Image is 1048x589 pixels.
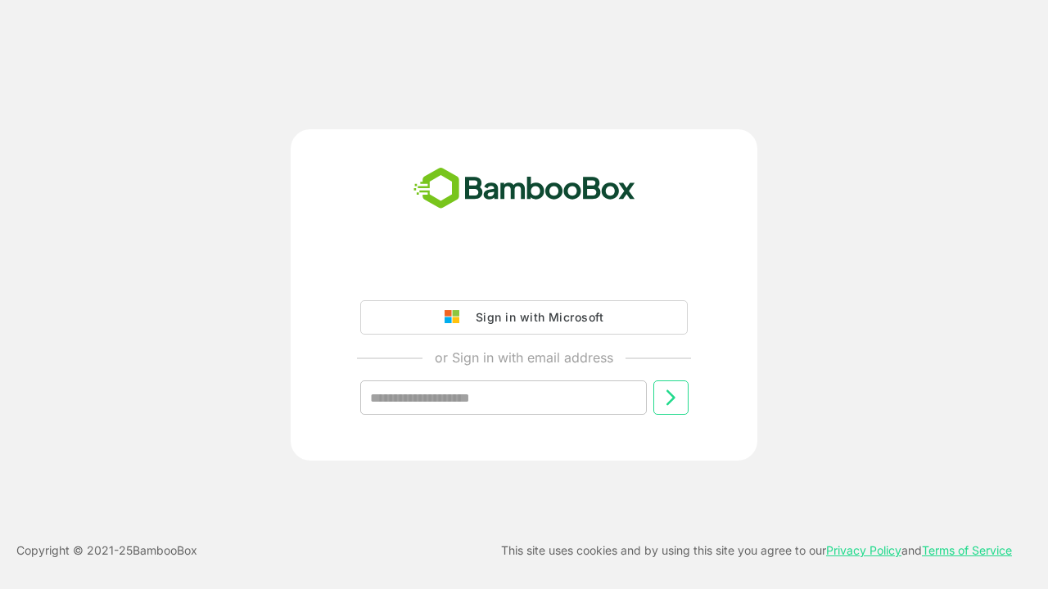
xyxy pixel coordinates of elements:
p: or Sign in with email address [435,348,613,367]
a: Privacy Policy [826,543,901,557]
p: This site uses cookies and by using this site you agree to our and [501,541,1012,560]
p: Copyright © 2021- 25 BambooBox [16,541,197,560]
button: Sign in with Microsoft [360,300,688,335]
a: Terms of Service [922,543,1012,557]
img: google [445,310,468,325]
div: Sign in with Microsoft [468,307,603,328]
img: bamboobox [404,162,644,216]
